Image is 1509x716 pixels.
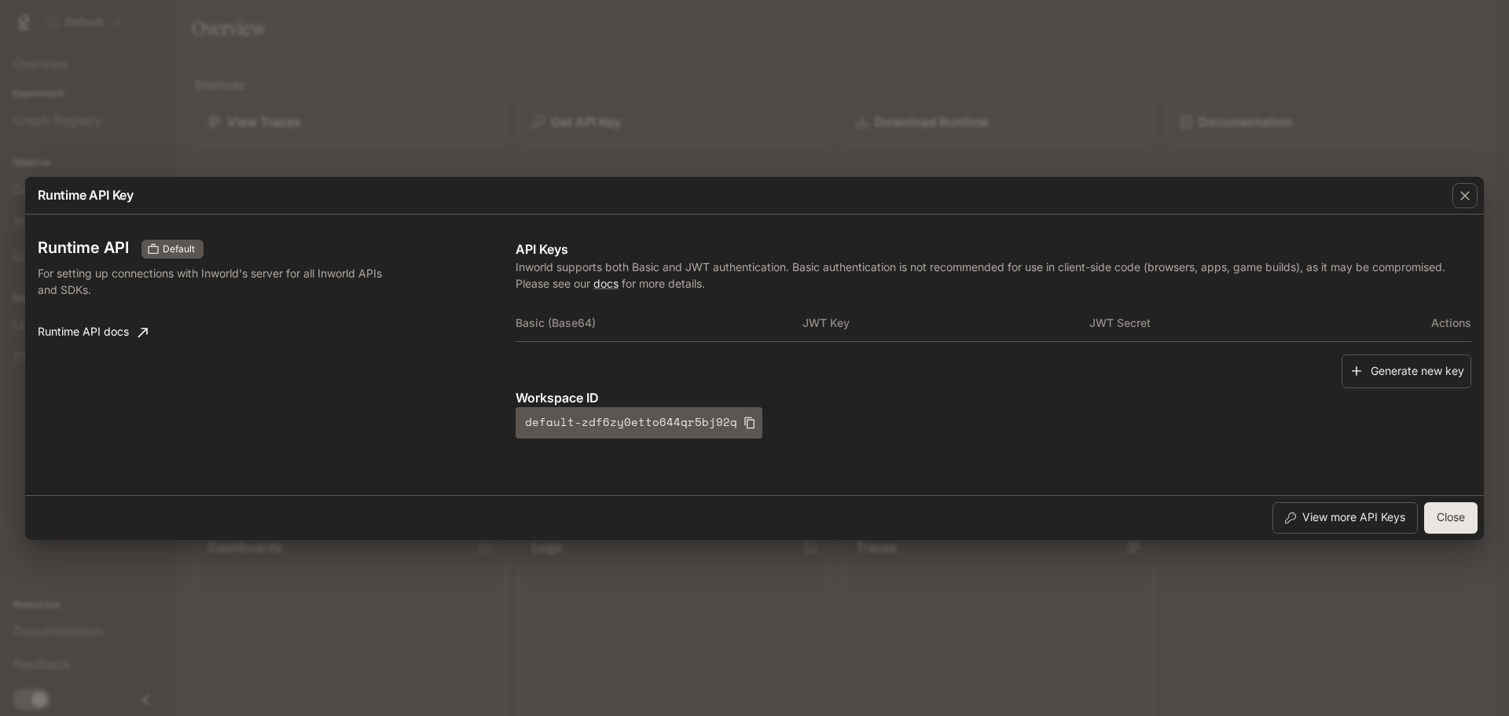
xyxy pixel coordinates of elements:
button: Close [1424,502,1478,534]
th: JWT Secret [1089,304,1376,342]
th: Basic (Base64) [516,304,802,342]
span: Default [156,242,201,256]
p: API Keys [516,240,1471,259]
p: Inworld supports both Basic and JWT authentication. Basic authentication is not recommended for u... [516,259,1471,292]
th: Actions [1375,304,1471,342]
a: docs [593,277,619,290]
button: Generate new key [1342,354,1471,388]
h3: Runtime API [38,240,129,255]
button: View more API Keys [1272,502,1418,534]
button: default-zdf6zy0etto644qr5bj92q [516,407,762,439]
th: JWT Key [802,304,1089,342]
p: Workspace ID [516,388,1471,407]
div: These keys will apply to your current workspace only [141,240,204,259]
p: For setting up connections with Inworld's server for all Inworld APIs and SDKs. [38,265,387,298]
a: Runtime API docs [31,317,154,348]
p: Runtime API Key [38,185,134,204]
